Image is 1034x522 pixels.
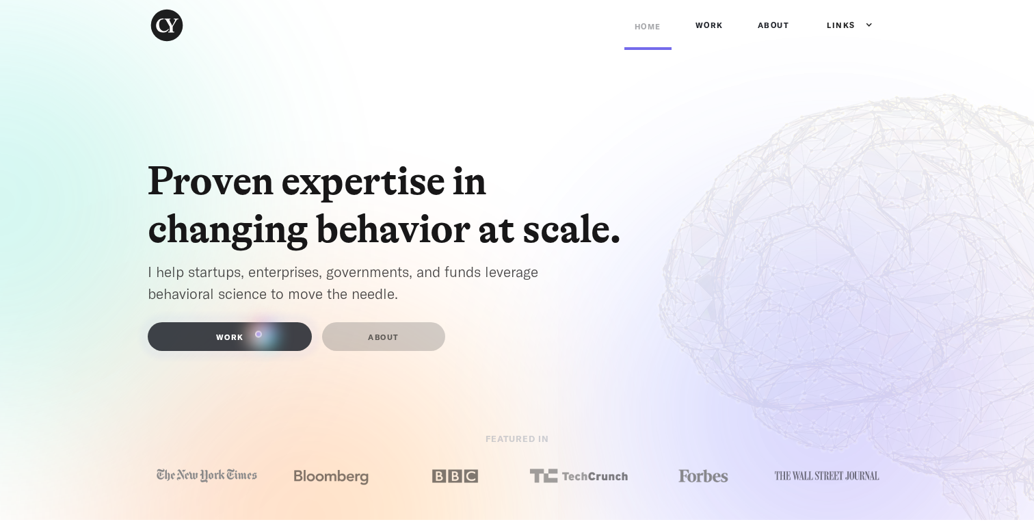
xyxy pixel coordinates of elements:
p: FEATURED IN [346,430,688,453]
a: WORK [148,322,312,351]
div: Links [827,18,856,32]
a: Work [685,5,734,46]
a: ABOUT [747,5,800,46]
p: I help startups, enterprises, governments, and funds leverage behavioral science to move the needle. [148,261,585,305]
a: home [148,6,203,44]
div: Links [813,5,873,46]
h1: Proven expertise in changing behavior at scale. [148,157,640,254]
a: ABOUT [322,322,445,351]
a: Home [624,6,672,50]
